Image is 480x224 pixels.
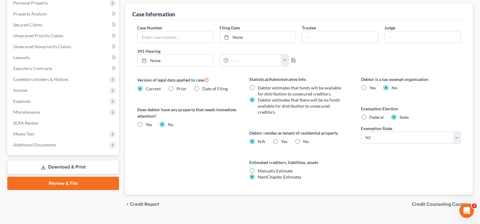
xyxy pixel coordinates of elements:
a: SOFA Review [8,118,119,129]
span: Miscellaneous [13,109,40,115]
label: Exemption Election [361,105,461,112]
span: NextChapter Estimates [258,174,301,179]
span: State [399,115,409,120]
i: chevron_left [125,202,130,207]
span: N/A [258,139,265,144]
button: Credit Counseling Course chevron_right [412,202,473,207]
span: Means Test [13,131,34,136]
input: -- [385,31,460,43]
label: 341 Hearing [134,48,299,54]
label: Version of legal data applied to case [137,76,237,83]
label: Case Number [137,25,163,31]
span: Yes [146,122,152,127]
span: Prior [177,86,187,91]
span: No [168,122,174,127]
a: Lawsuits [8,52,119,63]
span: Debtor estimates that there will be no funds available for distribution to unsecured creditors. [258,97,340,115]
iframe: Intercom live chat [459,203,474,218]
span: Yes [281,139,287,144]
a: None [220,31,296,43]
span: Unsecured Nonpriority Claims [13,44,71,49]
label: Trustee [302,25,316,31]
label: Debtor resides as tenant of residential property [249,130,349,136]
a: Review & File [7,177,119,190]
a: Unsecured Nonpriority Claims [8,41,119,52]
i: chevron_right [468,202,473,207]
label: Filing Date [220,25,240,31]
a: Unsecured Priority Claims [8,30,119,41]
span: Unsecured Priority Claims [13,33,63,38]
span: Date of Filing [202,86,228,91]
a: Download & Print [7,160,119,174]
label: Estimated creditors, liabilities, assets [249,159,349,165]
span: Yes [369,85,376,90]
a: Secured Claims [8,19,119,30]
label: Exemption State [361,125,392,132]
span: Expenses [13,99,31,104]
span: Credit Report [130,202,159,207]
label: Judge [384,25,395,31]
span: Current [146,86,161,91]
a: Executory Contracts [8,63,119,74]
span: Manually Estimate [258,168,293,173]
a: None [137,55,213,66]
span: 2 [472,203,477,208]
span: Additional Documents [13,142,56,147]
input: Enter case number... [137,31,213,43]
label: Debtor is a tax exempt organization [361,76,461,82]
div: Case Information [132,11,175,18]
button: chevron_left Credit Report [125,202,159,207]
span: Codebtors Insiders & Notices [13,77,68,82]
a: Property Analysis [8,8,119,19]
span: Debtor estimates that funds will be available for distribution to unsecured creditors. [258,85,341,96]
input: -- : -- [228,55,281,66]
span: SOFA Review [13,120,38,125]
span: Personal Property [13,0,48,5]
span: Credit Counseling Course [412,202,468,207]
span: Federal [369,115,384,120]
span: No [303,139,309,144]
span: No [392,85,397,90]
label: Does debtor have any property that needs immediate attention? [137,106,237,119]
input: -- [302,31,378,43]
span: Secured Claims [13,22,42,27]
label: Statistical/Administrative Info [249,76,349,82]
span: Executory Contracts [13,66,52,71]
span: Property Analysis [13,11,47,16]
span: Income [13,88,27,93]
span: Lawsuits [13,55,30,60]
